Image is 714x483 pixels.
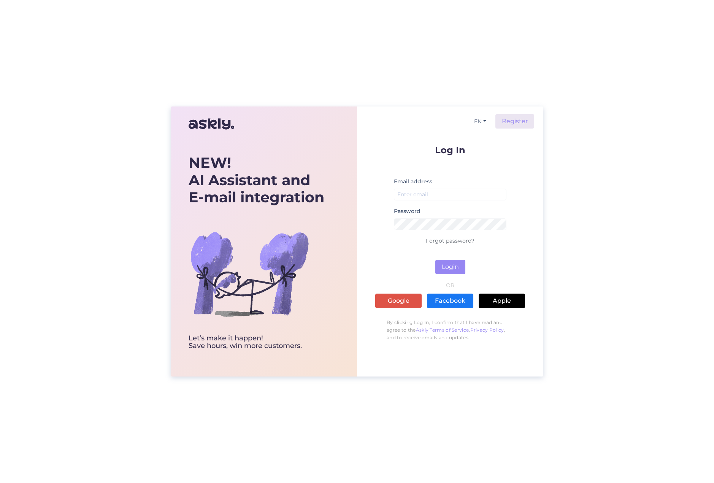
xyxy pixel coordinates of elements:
[375,145,525,155] p: Log In
[479,294,525,308] a: Apple
[435,260,465,274] button: Login
[471,116,489,127] button: EN
[189,154,324,206] div: AI Assistant and E-mail integration
[189,335,324,350] div: Let’s make it happen! Save hours, win more customers.
[427,294,473,308] a: Facebook
[470,327,504,333] a: Privacy Policy
[416,327,469,333] a: Askly Terms of Service
[495,114,534,129] a: Register
[375,315,525,345] p: By clicking Log In, I confirm that I have read and agree to the , , and to receive emails and upd...
[189,154,231,172] b: NEW!
[189,115,234,133] img: Askly
[426,237,474,244] a: Forgot password?
[375,294,422,308] a: Google
[445,283,456,288] span: OR
[394,178,432,186] label: Email address
[189,213,310,335] img: bg-askly
[394,207,420,215] label: Password
[394,189,506,200] input: Enter email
